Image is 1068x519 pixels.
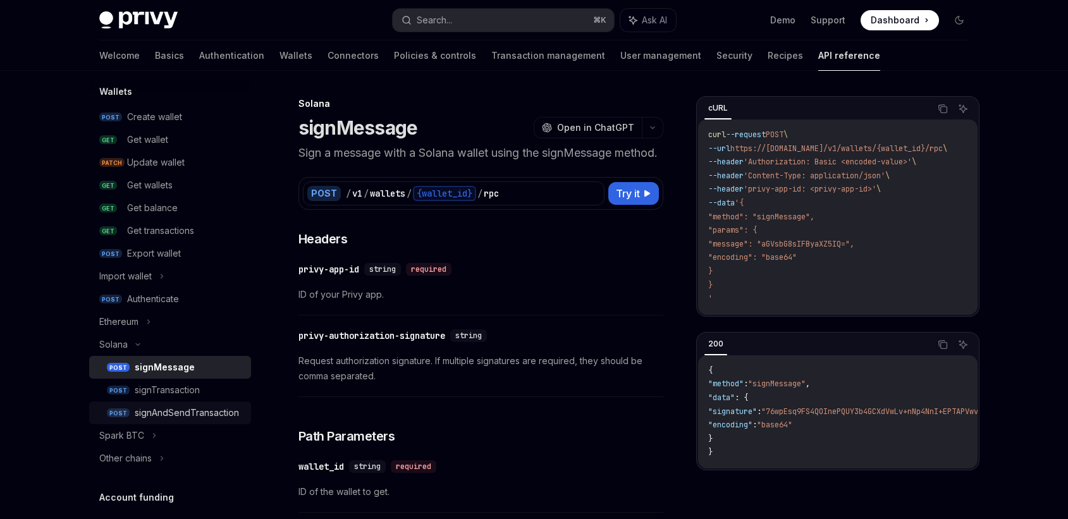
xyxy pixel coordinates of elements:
[885,171,890,181] span: \
[861,10,939,30] a: Dashboard
[99,40,140,71] a: Welcome
[616,186,640,201] span: Try it
[876,184,881,194] span: \
[557,121,634,134] span: Open in ChatGPT
[726,130,766,140] span: --request
[99,490,174,505] h5: Account funding
[413,186,476,201] div: {wallet_id}
[708,252,797,262] span: "encoding": "base64"
[708,280,713,290] span: }
[748,379,806,389] span: "signMessage"
[89,197,251,219] a: GETGet balance
[943,143,947,154] span: \
[708,157,744,167] span: --header
[89,288,251,310] a: POSTAuthenticate
[99,11,178,29] img: dark logo
[99,249,122,259] span: POST
[708,365,713,376] span: {
[708,239,854,249] span: "message": "aGVsbG8sIFByaXZ5IQ=",
[806,379,810,389] span: ,
[364,187,369,200] div: /
[708,198,735,208] span: --data
[199,40,264,71] a: Authentication
[935,336,951,353] button: Copy the contents from the code block
[135,360,195,375] div: signMessage
[107,363,130,372] span: POST
[593,15,606,25] span: ⌘ K
[708,406,757,417] span: "signature"
[298,427,395,445] span: Path Parameters
[99,428,144,443] div: Spark BTC
[298,353,663,384] span: Request authorization signature. If multiple signatures are required, they should be comma separa...
[744,171,885,181] span: 'Content-Type: application/json'
[99,113,122,122] span: POST
[620,9,676,32] button: Ask AI
[955,101,971,117] button: Ask AI
[99,226,117,236] span: GET
[127,223,194,238] div: Get transactions
[298,460,344,473] div: wallet_id
[89,174,251,197] a: GETGet wallets
[757,406,761,417] span: :
[135,382,200,398] div: signTransaction
[298,329,445,342] div: privy-authorization-signature
[298,144,663,162] p: Sign a message with a Solana wallet using the signMessage method.
[369,264,396,274] span: string
[955,336,971,353] button: Ask AI
[127,178,173,193] div: Get wallets
[455,331,482,341] span: string
[730,143,943,154] span: https://[DOMAIN_NAME]/v1/wallets/{wallet_id}/rpc
[298,287,663,302] span: ID of your Privy app.
[735,393,748,403] span: : {
[127,246,181,261] div: Export wallet
[127,132,168,147] div: Get wallet
[89,356,251,379] a: POSTsignMessage
[708,393,735,403] span: "data"
[935,101,951,117] button: Copy the contents from the code block
[912,157,916,167] span: \
[99,314,138,329] div: Ethereum
[394,40,476,71] a: Policies & controls
[99,337,128,352] div: Solana
[107,408,130,418] span: POST
[620,40,701,71] a: User management
[708,184,744,194] span: --header
[298,97,663,110] div: Solana
[99,295,122,304] span: POST
[768,40,803,71] a: Recipes
[491,40,605,71] a: Transaction management
[708,171,744,181] span: --header
[298,116,418,139] h1: signMessage
[744,157,912,167] span: 'Authorization: Basic <encoded-value>'
[735,198,744,208] span: '{
[89,106,251,128] a: POSTCreate wallet
[135,405,239,420] div: signAndSendTransaction
[352,187,362,200] div: v1
[770,14,795,27] a: Demo
[949,10,969,30] button: Toggle dark mode
[99,135,117,145] span: GET
[346,187,351,200] div: /
[766,130,783,140] span: POST
[417,13,452,28] div: Search...
[757,420,792,430] span: "base64"
[99,269,152,284] div: Import wallet
[155,40,184,71] a: Basics
[704,101,732,116] div: cURL
[99,451,152,466] div: Other chains
[298,263,359,276] div: privy-app-id
[279,40,312,71] a: Wallets
[391,460,436,473] div: required
[89,401,251,424] a: POSTsignAndSendTransaction
[708,143,730,154] span: --url
[708,379,744,389] span: "method"
[99,84,132,99] h5: Wallets
[811,14,845,27] a: Support
[307,186,341,201] div: POST
[89,379,251,401] a: POSTsignTransaction
[752,420,757,430] span: :
[716,40,752,71] a: Security
[708,447,713,457] span: }
[298,230,348,248] span: Headers
[127,291,179,307] div: Authenticate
